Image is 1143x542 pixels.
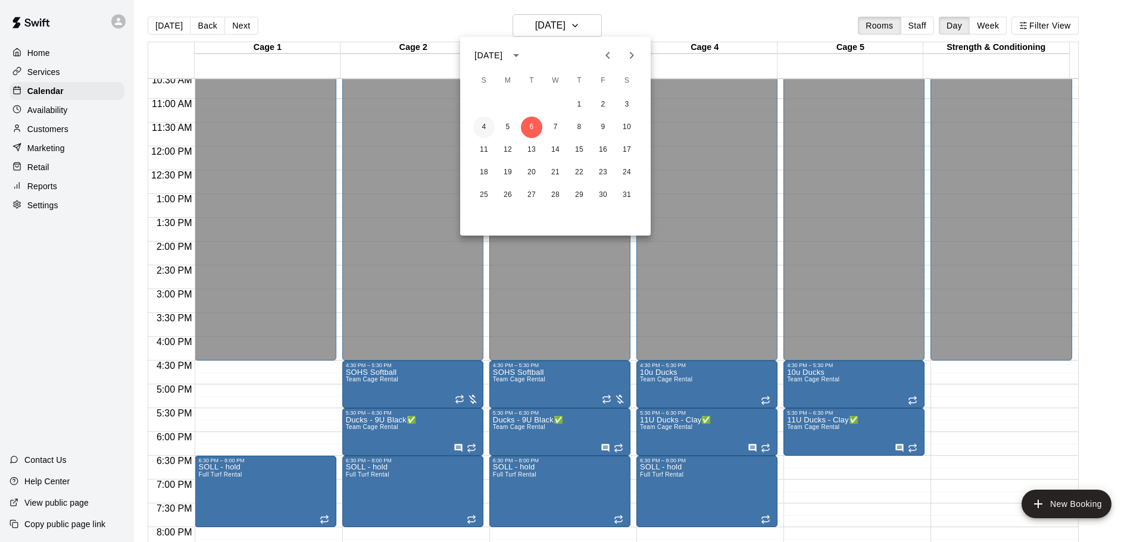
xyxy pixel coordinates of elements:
[521,162,542,183] button: 20
[497,117,519,138] button: 5
[592,94,614,115] button: 2
[497,69,519,93] span: Monday
[473,162,495,183] button: 18
[616,94,638,115] button: 3
[592,139,614,161] button: 16
[545,162,566,183] button: 21
[545,117,566,138] button: 7
[473,139,495,161] button: 11
[616,162,638,183] button: 24
[497,162,519,183] button: 19
[473,117,495,138] button: 4
[569,139,590,161] button: 15
[569,162,590,183] button: 22
[569,69,590,93] span: Thursday
[473,69,495,93] span: Sunday
[521,69,542,93] span: Tuesday
[521,139,542,161] button: 13
[616,117,638,138] button: 10
[474,49,502,62] div: [DATE]
[616,69,638,93] span: Saturday
[506,45,526,65] button: calendar view is open, switch to year view
[521,184,542,206] button: 27
[521,117,542,138] button: 6
[620,43,644,67] button: Next month
[497,184,519,206] button: 26
[616,184,638,206] button: 31
[569,94,590,115] button: 1
[473,184,495,206] button: 25
[545,184,566,206] button: 28
[592,117,614,138] button: 9
[497,139,519,161] button: 12
[596,43,620,67] button: Previous month
[592,184,614,206] button: 30
[545,69,566,93] span: Wednesday
[616,139,638,161] button: 17
[545,139,566,161] button: 14
[592,69,614,93] span: Friday
[569,117,590,138] button: 8
[592,162,614,183] button: 23
[569,184,590,206] button: 29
